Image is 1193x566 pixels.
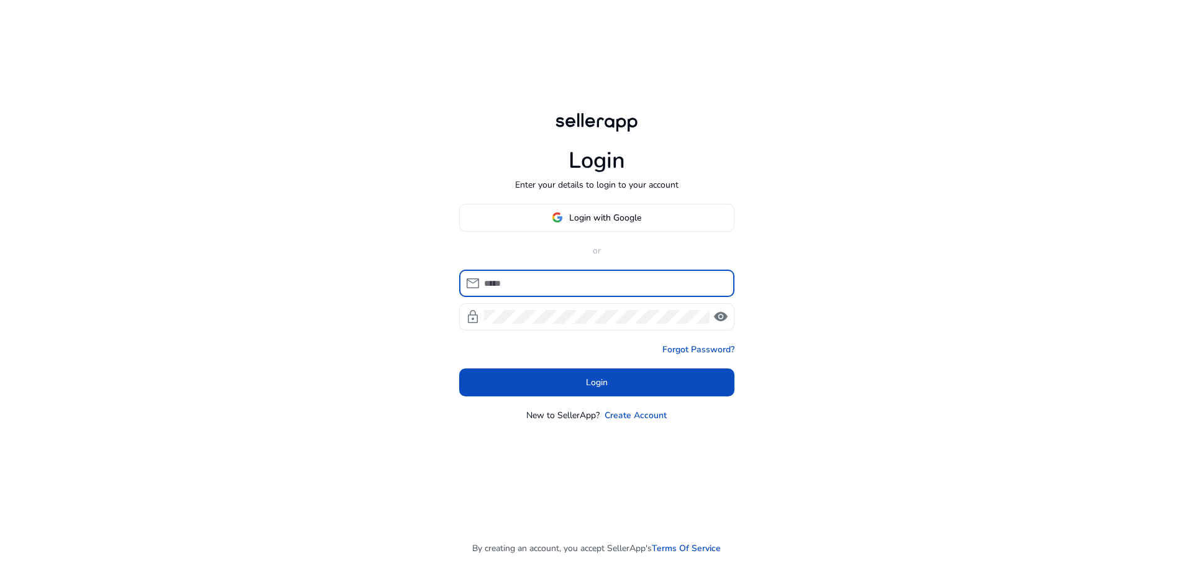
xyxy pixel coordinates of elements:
span: Login [586,376,608,389]
button: Login [459,368,734,396]
button: Login with Google [459,204,734,232]
p: Enter your details to login to your account [515,178,679,191]
span: visibility [713,309,728,324]
a: Forgot Password? [662,343,734,356]
a: Create Account [605,409,667,422]
span: lock [465,309,480,324]
span: mail [465,276,480,291]
h1: Login [569,147,625,174]
p: New to SellerApp? [526,409,600,422]
span: Login with Google [569,211,641,224]
p: or [459,244,734,257]
a: Terms Of Service [652,542,721,555]
img: google-logo.svg [552,212,563,223]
